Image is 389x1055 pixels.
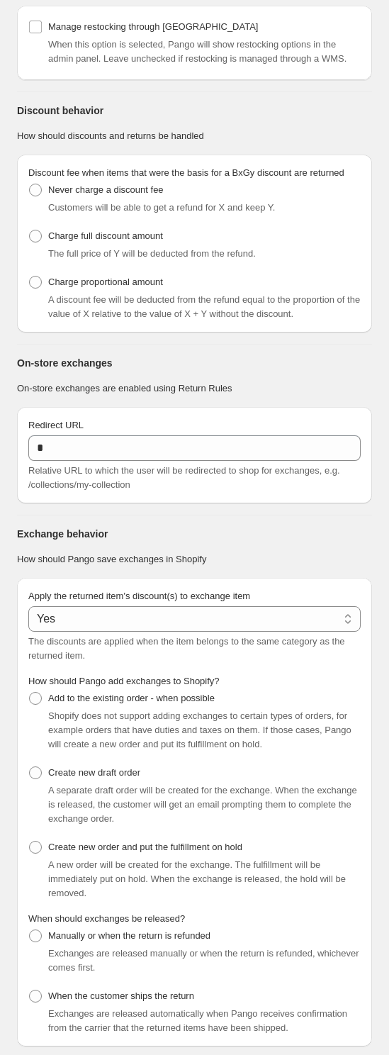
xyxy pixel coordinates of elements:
[48,990,194,1001] span: When the customer ships the return
[48,248,256,259] span: The full price of Y will be deducted from the refund.
[28,465,340,490] span: Relative URL to which the user will be redirected to shop for exchanges, e.g. /collections/my-col...
[48,21,258,32] span: Manage restocking through [GEOGRAPHIC_DATA]
[28,167,344,178] span: Discount fee when items that were the basis for a BxGy discount are returned
[17,356,372,370] h3: On-store exchanges
[48,230,163,241] span: Charge full discount amount
[28,676,220,686] span: How should Pango add exchanges to Shopify?
[17,129,372,143] p: How should discounts and returns be handled
[28,636,345,661] span: The discounts are applied when the item belongs to the same category as the returned item.
[17,527,372,541] h3: Exchange behavior
[28,591,250,601] span: Apply the returned item's discount(s) to exchange item
[48,948,359,973] span: Exchanges are released manually or when the return is refunded, whichever comes first.
[48,277,163,287] span: Charge proportional amount
[48,39,346,64] span: When this option is selected, Pango will show restocking options in the admin panel. Leave unchec...
[17,381,372,396] p: On-store exchanges are enabled using Return Rules
[17,104,372,118] h3: Discount behavior
[17,552,372,566] p: How should Pango save exchanges in Shopify
[48,202,275,213] span: Customers will be able to get a refund for X and keep Y.
[48,785,357,824] span: A separate draft order will be created for the exchange. When the exchange is released, the custo...
[48,859,346,898] span: A new order will be created for the exchange. The fulfillment will be immediately put on hold. Wh...
[48,930,210,941] span: Manually or when the return is refunded
[48,184,164,195] span: Never charge a discount fee
[48,710,351,749] span: Shopify does not support adding exchanges to certain types of orders, for example orders that hav...
[48,693,215,703] span: Add to the existing order - when possible
[48,294,360,319] span: A discount fee will be deducted from the refund equal to the proportion of the value of X relativ...
[48,1008,347,1033] span: Exchanges are released automatically when Pango receives confirmation from the carrier that the r...
[48,767,140,778] span: Create new draft order
[28,913,185,924] span: When should exchanges be released?
[48,842,242,852] span: Create new order and put the fulfillment on hold
[28,420,84,430] span: Redirect URL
